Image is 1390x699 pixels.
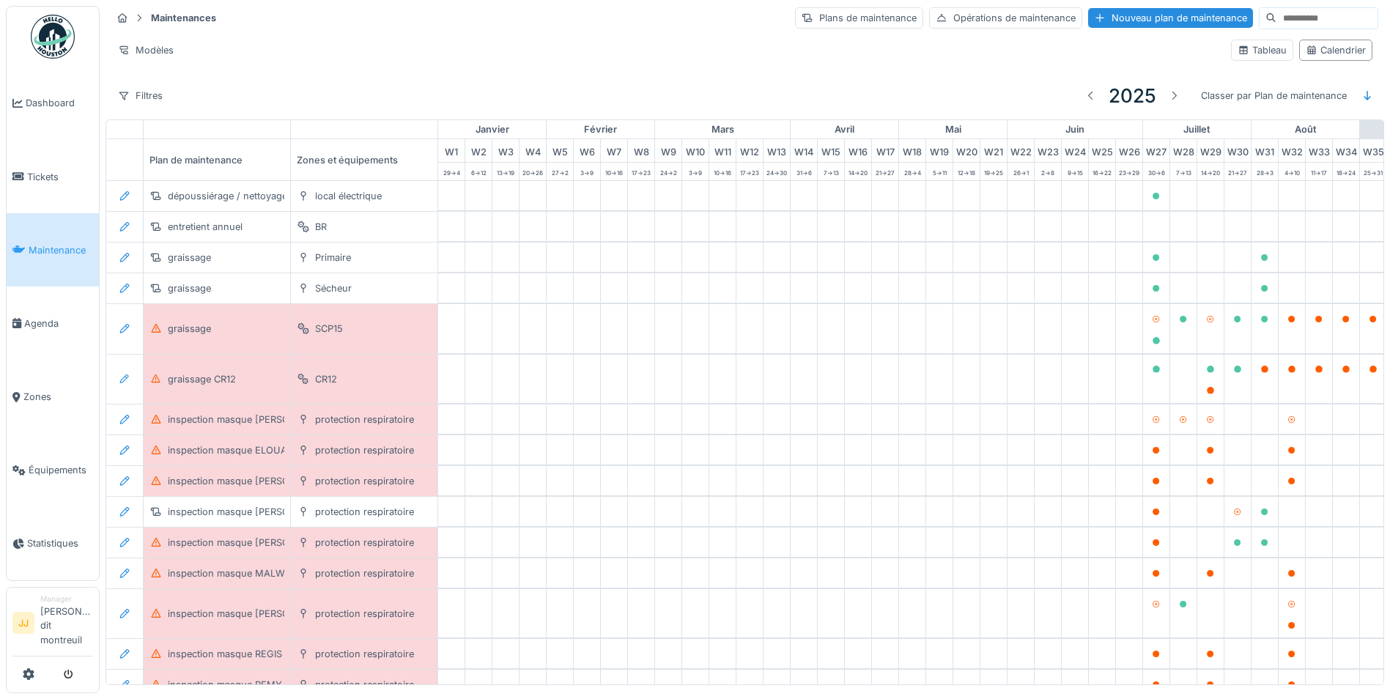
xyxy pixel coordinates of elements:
div: 3 -> 9 [682,163,709,180]
span: Dashboard [26,96,93,110]
div: mai [899,120,1007,139]
div: 21 -> 27 [872,163,898,180]
div: protection respiratoire [315,443,414,457]
div: CR12 [315,372,337,386]
div: 6 -> 12 [465,163,492,180]
div: 14 -> 20 [1197,163,1224,180]
div: W 11 [709,139,736,162]
div: 7 -> 13 [818,163,844,180]
div: 31 -> 6 [791,163,817,180]
div: avril [791,120,898,139]
div: BR [315,220,327,234]
div: Tableau [1238,43,1287,57]
div: Manager [40,593,93,604]
div: W 30 [1224,139,1251,162]
div: W 34 [1333,139,1359,162]
div: 24 -> 30 [764,163,790,180]
div: 14 -> 20 [845,163,871,180]
a: Agenda [7,286,99,360]
div: inspection masque [PERSON_NAME] [168,413,333,426]
div: protection respiratoire [315,474,414,488]
div: 21 -> 27 [1224,163,1251,180]
span: Agenda [24,317,93,330]
div: W 27 [1143,139,1169,162]
div: W 7 [601,139,627,162]
div: Primaire [315,251,351,265]
div: W 3 [492,139,519,162]
div: inspection masque ELOUAN [168,443,295,457]
div: W 31 [1252,139,1278,162]
div: inspection masque [PERSON_NAME] [168,505,333,519]
div: 27 -> 2 [547,163,573,180]
div: 24 -> 2 [655,163,681,180]
span: Tickets [27,170,93,184]
a: Dashboard [7,67,99,140]
a: Maintenance [7,213,99,286]
div: Opérations de maintenance [929,7,1082,29]
div: 4 -> 10 [1279,163,1305,180]
div: protection respiratoire [315,505,414,519]
div: 7 -> 13 [1170,163,1197,180]
div: août [1252,120,1359,139]
div: 26 -> 1 [1008,163,1034,180]
div: protection respiratoire [315,566,414,580]
div: Sécheur [315,281,352,295]
div: janvier [438,120,546,139]
strong: Maintenances [145,11,222,25]
div: W 9 [655,139,681,162]
div: 29 -> 4 [438,163,465,180]
div: W 6 [574,139,600,162]
div: protection respiratoire [315,413,414,426]
div: Plans de maintenance [795,7,923,29]
div: 9 -> 15 [1062,163,1088,180]
div: juillet [1143,120,1251,139]
div: W 29 [1197,139,1224,162]
div: 11 -> 17 [1306,163,1332,180]
div: W 13 [764,139,790,162]
span: Zones [23,390,93,404]
div: W 10 [682,139,709,162]
div: février [547,120,654,139]
div: 30 -> 6 [1143,163,1169,180]
div: graissage [168,281,211,295]
li: [PERSON_NAME] dit montreuil [40,593,93,653]
a: Équipements [7,434,99,507]
div: W 23 [1035,139,1061,162]
span: Maintenance [29,243,93,257]
span: Équipements [29,463,93,477]
div: inspection masque REMY [168,678,282,692]
div: 19 -> 25 [980,163,1007,180]
div: 17 -> 23 [736,163,763,180]
div: 2 -> 8 [1035,163,1061,180]
div: graissage [168,322,211,336]
a: Tickets [7,140,99,213]
div: 28 -> 3 [1252,163,1278,180]
div: W 21 [980,139,1007,162]
div: inspection masque [PERSON_NAME] [168,607,333,621]
div: protection respiratoire [315,607,414,621]
div: W 26 [1116,139,1142,162]
div: 23 -> 29 [1116,163,1142,180]
div: W 25 [1089,139,1115,162]
div: 12 -> 18 [953,163,980,180]
div: W 2 [465,139,492,162]
div: inspection masque [PERSON_NAME] [168,474,333,488]
div: protection respiratoire [315,678,414,692]
div: W 15 [818,139,844,162]
div: graissage [168,251,211,265]
div: Filtres [111,85,169,106]
div: W 24 [1062,139,1088,162]
div: 20 -> 26 [520,163,546,180]
div: W 22 [1008,139,1034,162]
div: inspection masque [PERSON_NAME] [168,536,333,550]
li: JJ [12,612,34,634]
div: Calendrier [1306,43,1366,57]
div: entretient annuel [168,220,243,234]
div: SCP15 [315,322,343,336]
div: 28 -> 4 [899,163,925,180]
div: inspection masque REGIS [168,647,282,661]
div: 3 -> 9 [574,163,600,180]
div: Modèles [111,40,180,61]
div: W 32 [1279,139,1305,162]
div: 17 -> 23 [628,163,654,180]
